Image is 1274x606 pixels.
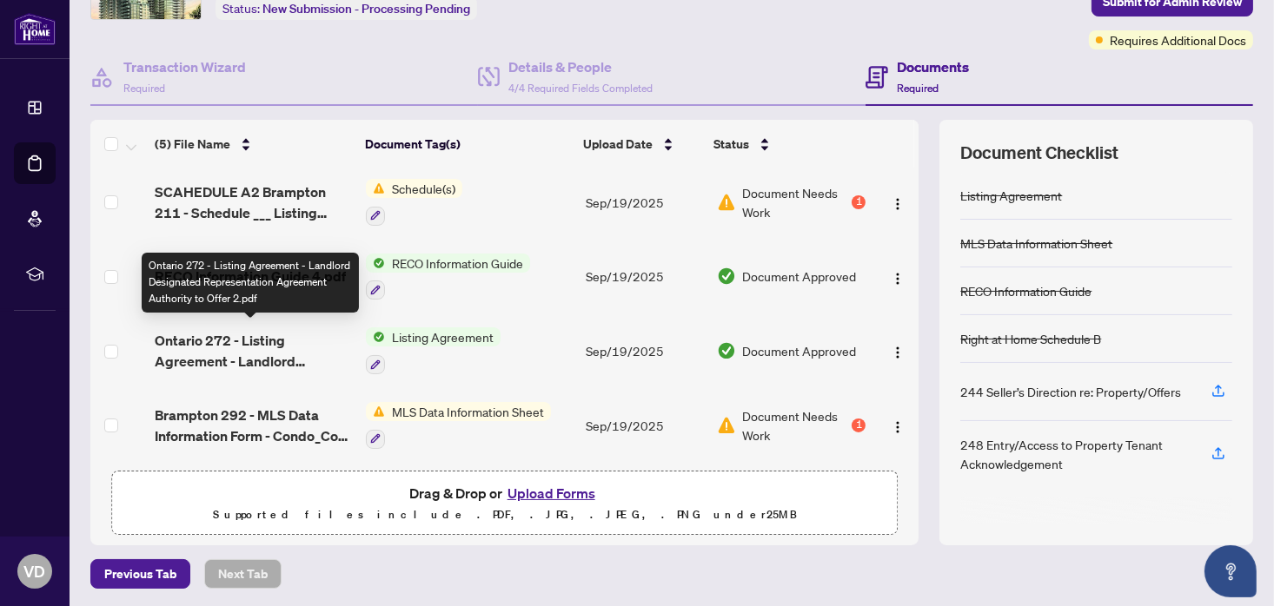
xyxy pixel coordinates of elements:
img: Status Icon [366,254,385,273]
span: (5) File Name [155,135,230,154]
button: Status IconSchedule(s) [366,179,462,226]
td: Sep/19/2025 [579,240,709,314]
img: Document Status [717,267,736,286]
span: Document Needs Work [743,183,849,221]
button: Status IconListing Agreement [366,327,501,374]
span: Requires Additional Docs [1110,30,1246,49]
span: Listing Agreement [385,327,501,346]
div: 1 [852,195,866,209]
th: Status [707,120,869,168]
button: Logo [884,412,912,439]
th: (5) File Name [148,120,358,168]
button: Logo [884,188,912,216]
span: Drag & Drop orUpload FormsSupported files include .PDF, .JPG, .JPEG, .PNG under25MB [112,471,897,536]
img: Status Icon [366,179,385,198]
span: New Submission - Processing Pending [262,1,470,16]
span: SCAHEDULE A2 Brampton 211 - Schedule ___ Listing Agreement Authority to Offer for Lease 1.pdf [155,181,352,223]
th: Upload Date [576,120,707,168]
button: Status IconMLS Data Information Sheet [366,402,551,449]
img: logo [14,13,56,45]
span: Document Needs Work [743,406,849,445]
span: RECO Information Guide [385,254,530,273]
span: Document Approved [743,267,857,286]
span: Document Checklist [960,141,1118,165]
img: Logo [891,420,905,434]
span: Upload Date [583,135,653,154]
span: Schedule(s) [385,179,462,198]
th: Document Tag(s) [358,120,576,168]
div: Right at Home Schedule B [960,329,1101,348]
span: Document Approved [743,341,857,360]
h4: Details & People [508,56,653,77]
span: 4/4 Required Fields Completed [508,82,653,95]
img: Document Status [717,193,736,212]
span: Required [123,82,165,95]
div: MLS Data Information Sheet [960,234,1112,253]
img: Logo [891,346,905,359]
h4: Documents [897,56,969,77]
span: Previous Tab [104,560,176,588]
span: Ontario 272 - Listing Agreement - Landlord Designated Representation Agreement Authority to Offer... [155,330,352,372]
img: Logo [891,197,905,211]
span: Required [897,82,939,95]
button: Status IconRECO Information Guide [366,254,530,300]
span: Drag & Drop or [409,482,601,504]
p: Supported files include .PDF, .JPG, .JPEG, .PNG under 25 MB [123,504,886,525]
div: 244 Seller’s Direction re: Property/Offers [960,382,1181,401]
img: Logo [891,272,905,286]
img: Document Status [717,341,736,360]
td: Sep/19/2025 [579,388,709,463]
div: 248 Entry/Access to Property Tenant Acknowledgement [960,435,1191,473]
div: RECO Information Guide [960,281,1092,300]
h4: Transaction Wizard [123,56,246,77]
div: 1 [852,418,866,432]
button: Open asap [1204,545,1257,597]
button: Logo [884,262,912,290]
img: Status Icon [366,402,385,421]
td: Sep/19/2025 [579,165,709,240]
td: Sep/19/2025 [579,313,709,388]
div: Listing Agreement [960,186,1062,205]
span: Status [713,135,749,154]
button: Logo [884,337,912,365]
span: MLS Data Information Sheet [385,402,551,421]
img: Document Status [717,416,736,435]
img: Status Icon [366,327,385,346]
button: Previous Tab [90,559,190,589]
span: VD [24,559,46,583]
button: Next Tab [204,559,282,589]
span: Brampton 292 - MLS Data Information Form - Condo_Co-op_Co-Ownership_Time Share - Lease 1.pdf [155,405,352,446]
button: Upload Forms [502,482,601,504]
div: Ontario 272 - Listing Agreement - Landlord Designated Representation Agreement Authority to Offer... [142,253,359,313]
